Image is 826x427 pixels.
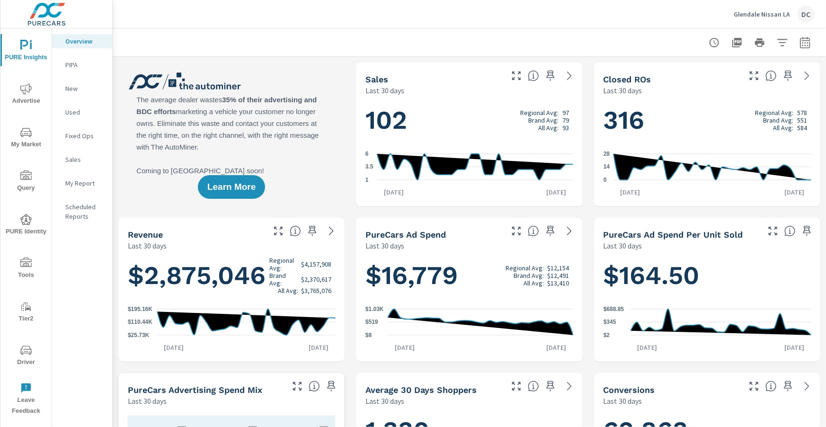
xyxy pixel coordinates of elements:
[528,70,539,81] span: Number of vehicles sold by the dealership over the selected date range. [Source: This data is sou...
[0,28,52,420] div: nav menu
[604,385,655,395] h5: Conversions
[65,202,105,221] p: Scheduled Reports
[128,332,150,338] text: $25.73K
[3,127,49,150] span: My Market
[563,124,569,132] p: 93
[604,74,651,84] h5: Closed ROs
[509,68,524,83] button: Make Fullscreen
[3,170,49,194] span: Query
[3,214,49,237] span: PURE Identity
[365,230,446,240] h5: PureCars Ad Spend
[755,109,793,116] p: Regional Avg:
[207,183,256,191] span: Learn More
[548,279,569,287] p: $13,410
[301,287,331,294] p: $3,765,076
[301,260,331,268] p: $4,157,908
[604,85,642,96] p: Last 30 days
[563,109,569,116] p: 97
[784,225,796,237] span: Average cost of advertising per each vehicle sold at the dealer over the selected date range. The...
[128,240,167,251] p: Last 30 days
[269,257,298,272] p: Regional Avg:
[302,343,335,352] p: [DATE]
[3,40,49,63] span: PURE Insights
[562,68,577,83] a: See more details in report
[65,36,105,46] p: Overview
[799,223,815,239] span: Save this to your personalized report
[290,225,301,237] span: Total sales revenue over the selected date range. [Source: This data is sourced from the dealer’s...
[3,345,49,368] span: Driver
[52,152,112,167] div: Sales
[365,259,573,292] h1: $16,779
[797,109,807,116] p: 578
[365,104,573,136] h1: 102
[750,33,769,52] button: Print Report
[52,58,112,72] div: PIPA
[506,264,544,272] p: Regional Avg:
[765,223,781,239] button: Make Fullscreen
[543,379,558,394] span: Save this to your personalized report
[278,287,298,294] p: All Avg:
[3,301,49,324] span: Tier2
[52,176,112,190] div: My Report
[509,223,524,239] button: Make Fullscreen
[728,33,746,52] button: "Export Report to PDF"
[157,343,190,352] p: [DATE]
[799,68,815,83] a: See more details in report
[324,379,339,394] span: Save this to your personalized report
[548,264,569,272] p: $12,154
[540,343,573,352] p: [DATE]
[128,257,335,294] h1: $2,875,046
[797,116,807,124] p: 551
[604,240,642,251] p: Last 30 days
[128,385,262,395] h5: PureCars Advertising Spend Mix
[604,177,607,183] text: 0
[365,177,369,183] text: 1
[765,381,777,392] span: The number of dealer-specified goals completed by a visitor. [Source: This data is provided by th...
[604,164,610,170] text: 14
[365,319,378,326] text: $519
[3,258,49,281] span: Tools
[128,230,163,240] h5: Revenue
[798,6,815,23] div: DC
[604,332,610,338] text: $2
[52,105,112,119] div: Used
[539,124,559,132] p: All Avg:
[365,164,373,170] text: 3.5
[796,33,815,52] button: Select Date Range
[773,124,793,132] p: All Avg:
[65,84,105,93] p: New
[799,379,815,394] a: See more details in report
[604,151,610,157] text: 28
[509,379,524,394] button: Make Fullscreen
[365,306,384,312] text: $1.03K
[528,225,539,237] span: Total cost of media for all PureCars channels for the selected dealership group over the selected...
[604,230,743,240] h5: PureCars Ad Spend Per Unit Sold
[128,306,152,312] text: $195.16K
[529,116,559,124] p: Brand Avg:
[613,187,647,197] p: [DATE]
[562,223,577,239] a: See more details in report
[365,240,404,251] p: Last 30 days
[365,395,404,407] p: Last 30 days
[797,124,807,132] p: 584
[301,276,331,283] p: $2,370,617
[528,381,539,392] span: A rolling 30 day total of daily Shoppers on the dealership website, averaged over the selected da...
[52,129,112,143] div: Fixed Ops
[521,109,559,116] p: Regional Avg:
[604,395,642,407] p: Last 30 days
[524,279,544,287] p: All Avg:
[781,68,796,83] span: Save this to your personalized report
[269,272,298,287] p: Brand Avg:
[309,381,320,392] span: This table looks at how you compare to the amount of budget you spend per channel as opposed to y...
[305,223,320,239] span: Save this to your personalized report
[324,223,339,239] a: See more details in report
[3,83,49,107] span: Advertise
[3,383,49,417] span: Leave Feedback
[734,10,790,18] p: Glendale Nissan LA
[604,319,616,326] text: $345
[365,85,404,96] p: Last 30 days
[65,178,105,188] p: My Report
[781,379,796,394] span: Save this to your personalized report
[778,343,811,352] p: [DATE]
[52,200,112,223] div: Scheduled Reports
